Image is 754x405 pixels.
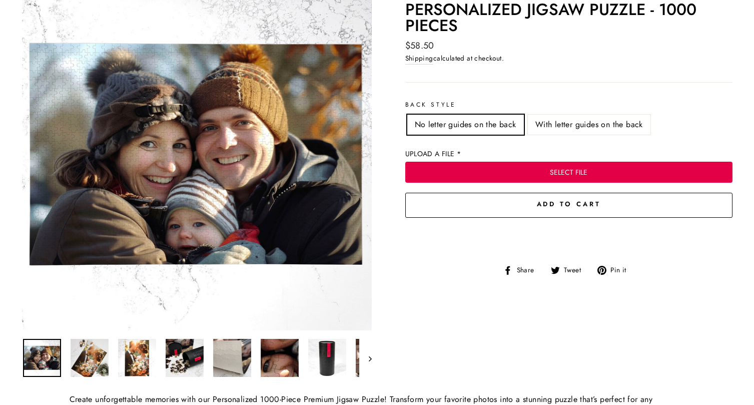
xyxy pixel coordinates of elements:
label: No letter guides on the back [407,115,524,135]
img: Personalized Jigsaw Puzzle - 1000 Pieces [71,339,109,377]
span: Share [515,265,542,276]
span: Tweet [562,265,588,276]
img: Personalized Jigsaw Puzzle - 1000 Pieces [118,339,156,377]
img: Personalized Jigsaw Puzzle - 1000 Pieces [166,339,204,377]
label: Back Style [405,100,732,110]
p: UPLOAD A FILE * [405,148,732,159]
button: SELECT FILE [405,162,732,183]
span: Add to cart [537,200,601,209]
img: Personalized Jigsaw Puzzle - 1000 Pieces [308,339,346,377]
h1: Personalized Jigsaw Puzzle - 1000 Pieces [405,2,732,34]
label: With letter guides on the back [528,115,650,135]
img: Personalized Jigsaw Puzzle - 1000 Pieces [261,339,299,377]
img: Personalized Jigsaw Puzzle - 1000 Pieces [213,339,251,377]
img: Personalized Jigsaw Puzzle - 1000 Pieces [356,339,394,377]
span: Pin it [609,265,633,276]
div: calculated at checkout. [405,53,732,65]
a: Shipping [405,53,433,65]
span: $58.50 [405,39,434,52]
